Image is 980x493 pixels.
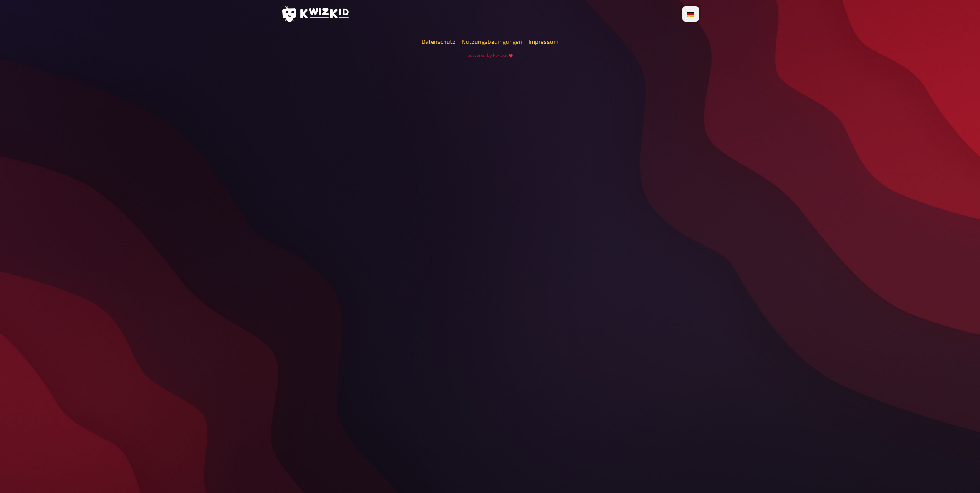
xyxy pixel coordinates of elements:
[422,38,455,45] a: Datenschutz
[462,38,522,45] a: Nutzungsbedingungen
[684,8,697,20] li: 🇩🇪
[467,51,513,58] a: powered by kwizkid
[467,52,513,58] small: powered by kwizkid
[528,38,558,45] a: Impressum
